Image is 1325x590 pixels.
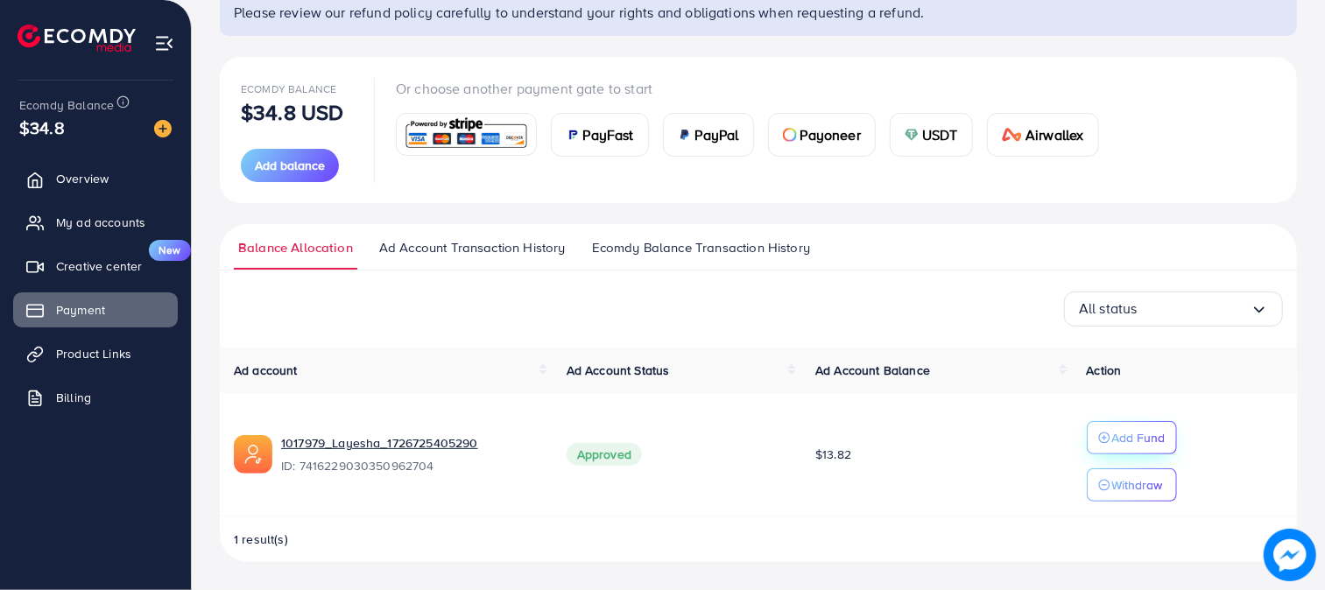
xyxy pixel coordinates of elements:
img: menu [154,33,174,53]
span: $34.8 [19,115,65,140]
span: Airwallex [1025,124,1083,145]
span: Add balance [255,157,325,174]
a: cardPayFast [551,113,649,157]
img: card [905,128,919,142]
span: Product Links [56,345,131,362]
span: 1 result(s) [234,530,288,548]
button: Withdraw [1087,468,1177,502]
span: Payoneer [800,124,861,145]
img: card [566,128,580,142]
a: My ad accounts [13,205,178,240]
a: cardAirwallex [987,113,1099,157]
span: Payment [56,301,105,319]
a: card [396,113,537,156]
p: $34.8 USD [241,102,343,123]
span: My ad accounts [56,214,145,231]
span: ID: 7416229030350962704 [281,457,539,474]
span: Ad Account Status [567,362,670,379]
span: Ad Account Transaction History [379,238,566,257]
span: Balance Allocation [238,238,353,257]
img: ic-ads-acc.e4c84228.svg [234,435,272,474]
span: Billing [56,389,91,406]
span: Ecomdy Balance [241,81,336,96]
img: card [783,128,797,142]
button: Add balance [241,149,339,182]
a: cardPayoneer [768,113,876,157]
span: Ad Account Balance [815,362,930,379]
img: card [402,116,531,153]
img: image [1264,529,1316,581]
span: PayFast [583,124,634,145]
button: Add Fund [1087,421,1177,454]
a: Payment [13,292,178,327]
img: logo [18,25,136,52]
a: Creative centerNew [13,249,178,284]
img: card [678,128,692,142]
span: New [149,240,191,261]
span: Ad account [234,362,298,379]
span: Action [1087,362,1122,379]
span: Creative center [56,257,142,275]
img: card [1002,128,1023,142]
span: USDT [922,124,958,145]
a: 1017979_Layesha_1726725405290 [281,434,539,452]
span: Approved [567,443,642,466]
a: Billing [13,380,178,415]
span: PayPal [695,124,739,145]
span: All status [1079,295,1138,322]
div: <span class='underline'>1017979_Layesha_1726725405290</span></br>7416229030350962704 [281,434,539,474]
p: Add Fund [1112,427,1166,448]
a: cardUSDT [890,113,973,157]
span: Ecomdy Balance Transaction History [592,238,810,257]
span: Ecomdy Balance [19,96,114,114]
a: Product Links [13,336,178,371]
p: Or choose another payment gate to start [396,78,1113,99]
img: image [154,120,172,137]
p: Please review our refund policy carefully to understand your rights and obligations when requesti... [234,2,1286,23]
a: cardPayPal [663,113,754,157]
span: Overview [56,170,109,187]
a: Overview [13,161,178,196]
input: Search for option [1138,295,1251,322]
div: Search for option [1064,291,1283,327]
p: Withdraw [1112,474,1163,495]
span: $13.82 [815,446,851,463]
